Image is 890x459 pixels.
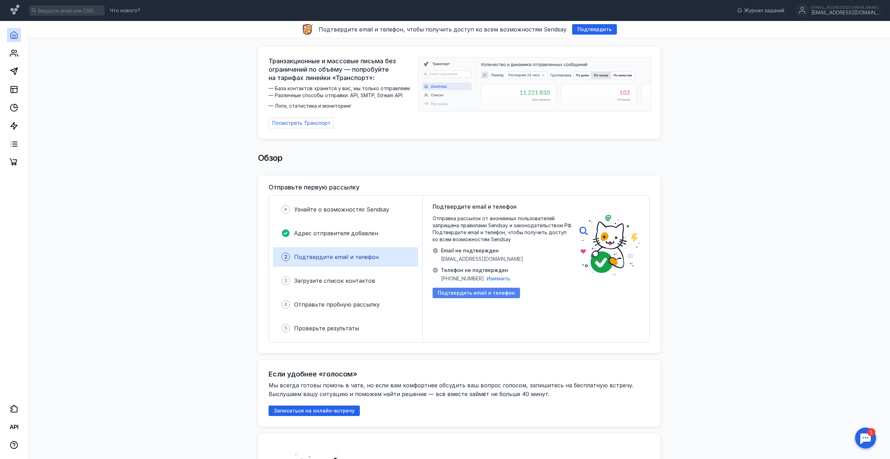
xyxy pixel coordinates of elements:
[487,275,510,282] button: Изменить
[294,253,379,260] span: Подтвердите email и телефон
[294,277,375,284] span: Загрузите список контактов
[269,370,357,378] h2: Если удобнее «голосом»
[269,85,414,109] span: — База контактов хранится у вас, мы только отправляем — Различные способы отправки: API, SMTP, St...
[319,26,567,33] span: Подтвердите email и телефон, чтобы получить доступ ко всем возможностям Sendsay
[284,301,287,308] span: 4
[811,5,881,9] div: [EMAIL_ADDRESS][DOMAIN_NAME]
[269,118,334,128] a: Посмотреть Транспорт
[294,206,389,213] span: Узнайте о возможностях Sendsay
[269,57,414,82] span: Транзакционные и массовые письма без ограничений по объёму — попробуйте на тарифах линейки «Транс...
[441,256,523,263] span: [EMAIL_ADDRESS][DOMAIN_NAME]
[441,275,484,282] span: [PHONE_NUMBER]
[419,57,651,111] img: dashboard-transport-banner
[269,406,360,416] button: Записаться на онлайн-встречу
[433,202,517,211] span: Подтвердите email и телефон
[258,153,283,163] span: Обзор
[744,7,784,14] span: Журнал заданий
[29,5,105,16] input: Введите email или CSID
[110,8,140,13] span: Что нового?
[272,120,330,126] span: Посмотреть Транспорт
[284,277,287,284] span: 3
[433,288,520,298] button: Подтвердить email и телефон
[284,253,287,260] span: 2
[269,382,635,397] span: Мы всегда готовы помочь в чате, но если вам комфортнее обсудить ваш вопрос голосом, запишитесь на...
[441,267,510,274] span: Телефон не подтвержден
[284,325,287,332] span: 5
[579,215,640,276] img: poster
[294,301,380,308] span: Отправьте пробную рассылку
[106,8,144,13] a: Что нового?
[487,275,510,281] span: Изменить
[269,184,359,191] h3: Отправьте первую рассылку
[733,7,788,14] a: Журнал заданий
[269,408,360,414] a: Записаться на онлайн-встречу
[16,4,24,12] div: 1
[572,24,617,35] button: Подтвердить
[577,27,612,33] span: Подтвердить
[294,230,378,237] span: Адрес отправителя добавлен
[441,247,523,254] span: Email не подтвержден
[433,215,572,243] span: Отправка рассылок от анонимных пользователей запрещена правилами Sendsay и законодательством РФ. ...
[811,10,881,16] div: [EMAIL_ADDRESS][DOMAIN_NAME]
[438,290,515,296] span: Подтвердить email и телефон
[274,408,355,414] span: Записаться на онлайн-встречу
[294,325,359,332] span: Проверьте результаты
